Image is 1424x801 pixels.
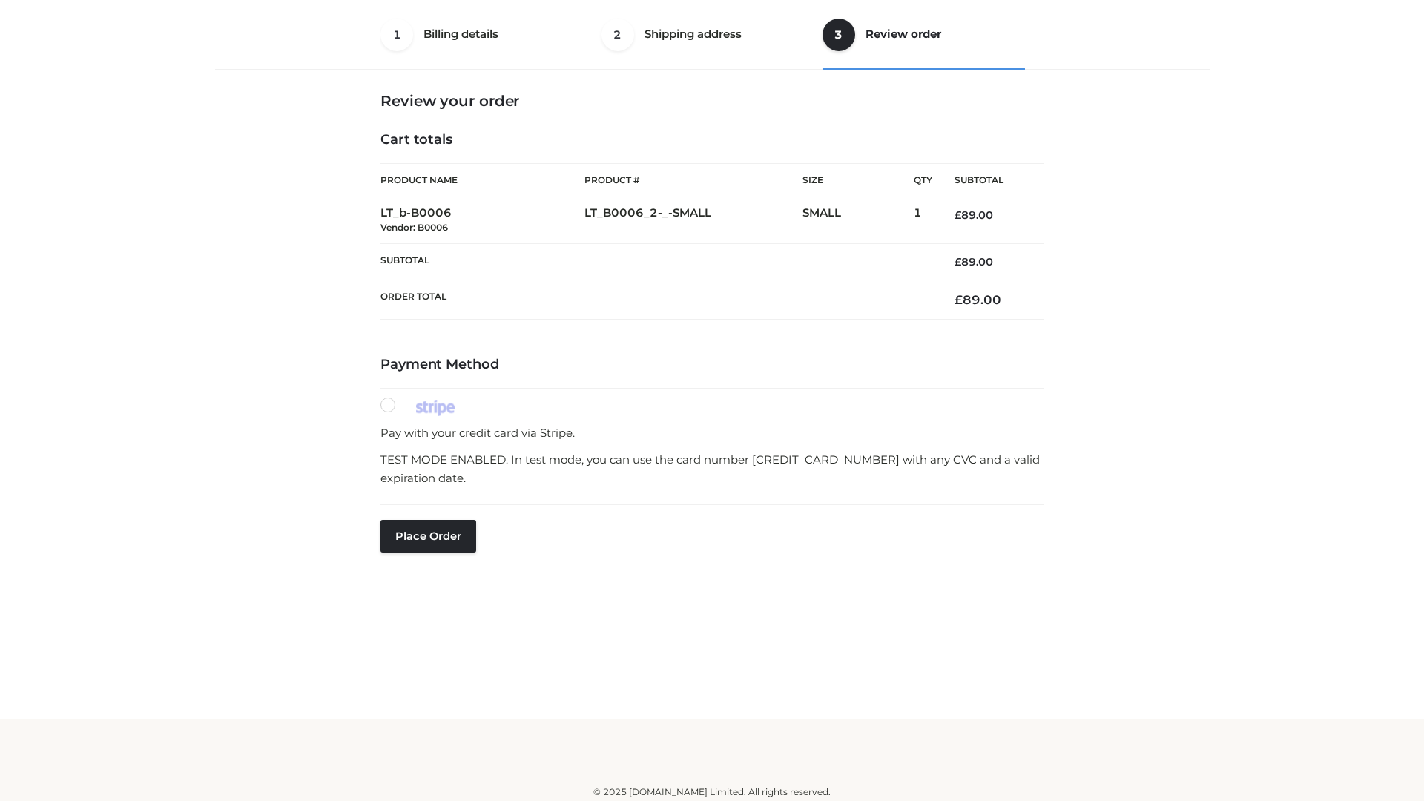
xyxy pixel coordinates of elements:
[802,164,906,197] th: Size
[584,163,802,197] th: Product #
[932,164,1044,197] th: Subtotal
[380,92,1044,110] h3: Review your order
[955,208,993,222] bdi: 89.00
[955,255,961,268] span: £
[380,222,448,233] small: Vendor: B0006
[380,280,932,320] th: Order Total
[914,197,932,244] td: 1
[380,163,584,197] th: Product Name
[584,197,802,244] td: LT_B0006_2-_-SMALL
[380,423,1044,443] p: Pay with your credit card via Stripe.
[914,163,932,197] th: Qty
[380,357,1044,373] h4: Payment Method
[380,132,1044,148] h4: Cart totals
[380,243,932,280] th: Subtotal
[955,292,1001,307] bdi: 89.00
[955,255,993,268] bdi: 89.00
[802,197,914,244] td: SMALL
[955,208,961,222] span: £
[955,292,963,307] span: £
[380,520,476,553] button: Place order
[380,450,1044,488] p: TEST MODE ENABLED. In test mode, you can use the card number [CREDIT_CARD_NUMBER] with any CVC an...
[220,785,1204,800] div: © 2025 [DOMAIN_NAME] Limited. All rights reserved.
[380,197,584,244] td: LT_b-B0006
